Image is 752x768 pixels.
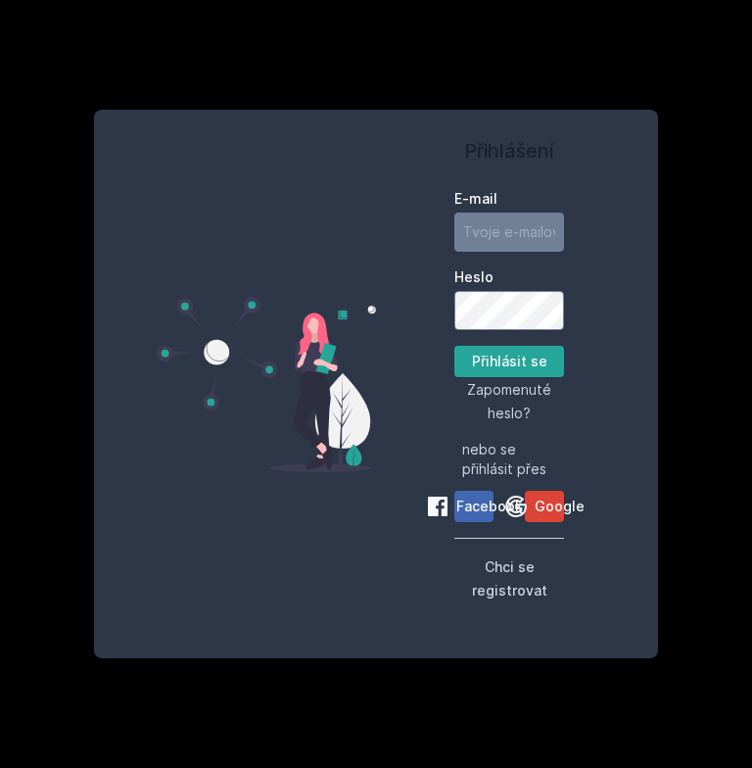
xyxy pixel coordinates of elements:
[454,189,564,209] label: E-mail
[454,267,564,287] label: Heslo
[467,381,551,421] span: Zapomenuté heslo?
[462,440,556,479] span: nebo se přihlásit přes
[454,136,564,166] h1: Přihlášení
[454,491,493,522] button: Facebook
[456,497,523,516] span: Facebook
[472,558,547,599] span: Chci se registrovat
[454,346,564,377] button: Přihlásit se
[454,554,564,601] button: Chci se registrovat
[454,213,564,252] input: Tvoje e-mailová adresa
[525,491,564,522] button: Google
[535,497,585,516] span: Google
